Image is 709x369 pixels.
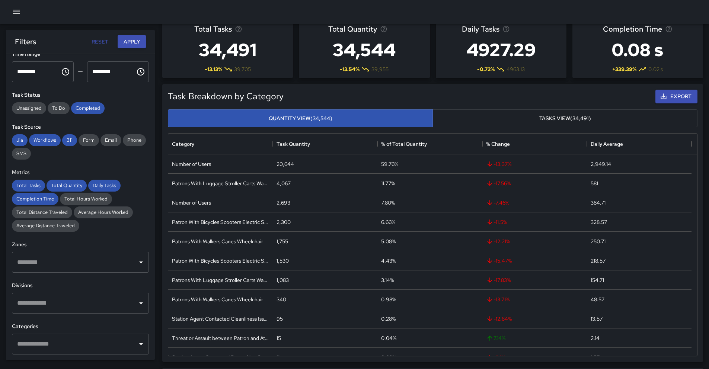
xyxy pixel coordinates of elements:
[591,276,604,284] div: 154.71
[12,102,46,114] div: Unassigned
[665,25,673,33] svg: Average time taken to complete tasks in the selected period, compared to the previous period.
[277,180,291,187] div: 4,067
[587,134,692,154] div: Daily Average
[591,334,600,342] div: 2.14
[381,238,396,245] div: 5.08%
[277,199,290,206] div: 2,693
[381,257,396,264] div: 4.43%
[29,137,61,143] span: Workflows
[12,282,149,290] h6: Divisions
[277,276,289,284] div: 1,083
[486,134,510,154] div: % Change
[477,65,495,73] span: -0.72 %
[432,109,697,128] button: Tasks View(34,491)
[277,160,294,168] div: 20,644
[371,65,389,73] span: 39,955
[277,334,281,342] div: 15
[12,196,58,202] span: Completion Time
[381,334,396,342] div: 0.04%
[12,323,149,331] h6: Categories
[136,257,146,267] button: Open
[277,315,283,323] div: 95
[591,257,606,264] div: 218.57
[172,257,269,264] div: Patron With Bicycles Scooters Electric Scooters
[591,354,600,361] div: 1.57
[71,102,105,114] div: Completed
[273,134,377,154] div: Task Quantity
[502,25,510,33] svg: Average number of tasks per day in the selected period, compared to the previous period.
[603,35,673,65] h3: 0.08 s
[591,199,606,206] div: 384.71
[328,23,377,35] span: Total Quantity
[205,65,222,73] span: -13.13 %
[12,123,149,131] h6: Task Source
[136,298,146,308] button: Open
[47,180,87,192] div: Total Quantity
[12,180,45,192] div: Total Tasks
[194,35,261,65] h3: 34,491
[381,180,395,187] div: 11.77%
[381,276,394,284] div: 3.14%
[591,218,607,226] div: 328.57
[377,134,482,154] div: % of Total Quantity
[277,296,286,303] div: 340
[603,23,662,35] span: Completion Time
[74,206,133,218] div: Average Hours Worked
[172,276,269,284] div: Patrons With Luggage Stroller Carts Wagons
[172,334,269,342] div: Threat or Assault between Patron and Attendant - BART PD Contacted
[486,276,511,284] span: -17.83 %
[12,182,45,189] span: Total Tasks
[277,218,291,226] div: 2,300
[12,222,79,229] span: Average Distance Traveled
[48,105,70,111] span: To Do
[172,296,263,303] div: Patrons With Walkers Canes Wheelchair
[12,193,58,205] div: Completion Time
[172,354,269,361] div: Station Agent Contacted Restocking Supplies Request
[12,148,31,160] div: SMS
[88,180,121,192] div: Daily Tasks
[381,315,396,323] div: 0.28%
[486,354,505,361] span: -56 %
[62,134,77,146] div: 311
[277,257,289,264] div: 1,530
[172,160,211,168] div: Number of Users
[12,50,149,58] h6: Time Range
[12,220,79,232] div: Average Distance Traveled
[74,209,133,215] span: Average Hours Worked
[591,296,604,303] div: 48.57
[591,180,598,187] div: 581
[172,180,269,187] div: Patrons With Luggage Stroller Carts Wagons
[462,23,499,35] span: Daily Tasks
[277,354,280,361] div: 11
[12,91,149,99] h6: Task Status
[486,315,512,323] span: -12.84 %
[277,134,310,154] div: Task Quantity
[486,180,511,187] span: -17.56 %
[328,35,400,65] h3: 34,544
[62,137,77,143] span: 311
[168,109,433,128] button: Quantity View(34,544)
[172,199,211,206] div: Number of Users
[486,218,507,226] span: -11.5 %
[381,354,396,361] div: 0.03%
[71,105,105,111] span: Completed
[234,65,251,73] span: 39,705
[123,137,146,143] span: Phone
[15,36,36,48] h6: Filters
[12,209,72,215] span: Total Distance Traveled
[12,169,149,177] h6: Metrics
[381,199,395,206] div: 7.80%
[58,64,73,79] button: Choose time, selected time is 5:00 PM
[133,64,148,79] button: Choose time, selected time is 1:30 AM
[12,150,31,157] span: SMS
[507,65,525,73] span: 4963.13
[235,25,242,33] svg: Total number of tasks in the selected period, compared to the previous period.
[168,134,273,154] div: Category
[123,134,146,146] div: Phone
[12,206,72,218] div: Total Distance Traveled
[172,134,194,154] div: Category
[648,65,663,73] span: 0.02 s
[48,102,70,114] div: To Do
[60,193,112,205] div: Total Hours Worked
[60,196,112,202] span: Total Hours Worked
